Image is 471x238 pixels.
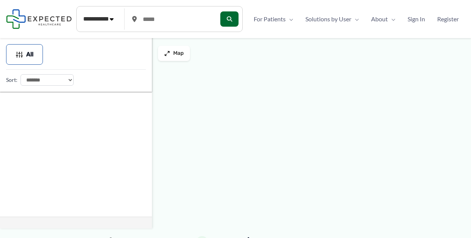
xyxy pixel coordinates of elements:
[305,13,351,25] span: Solutions by User
[158,46,190,61] button: Map
[408,13,425,25] span: Sign In
[286,13,293,25] span: Menu Toggle
[164,50,170,56] img: Maximize
[6,44,43,65] button: All
[6,75,17,85] label: Sort:
[371,13,388,25] span: About
[388,13,395,25] span: Menu Toggle
[351,13,359,25] span: Menu Toggle
[16,51,23,58] img: Filter
[365,13,401,25] a: AboutMenu Toggle
[26,52,33,57] span: All
[437,13,459,25] span: Register
[254,13,286,25] span: For Patients
[248,13,299,25] a: For PatientsMenu Toggle
[299,13,365,25] a: Solutions by UserMenu Toggle
[431,13,465,25] a: Register
[6,9,72,29] img: Expected Healthcare Logo - side, dark font, small
[173,50,184,57] span: Map
[401,13,431,25] a: Sign In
